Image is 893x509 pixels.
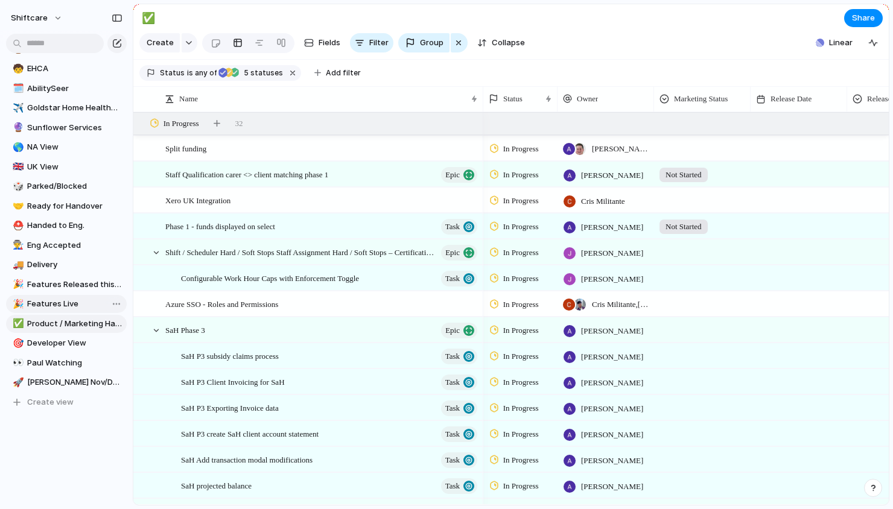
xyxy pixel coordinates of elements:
span: 5 [240,68,250,77]
a: 🎉Features Released this week [6,276,127,294]
div: ⛑️ [13,219,21,233]
div: 🔮 [13,121,21,134]
button: Filter [350,33,393,52]
button: 👀 [11,357,23,369]
span: Phase 1 - funds displayed on select [165,219,275,233]
span: Create [147,37,174,49]
span: In Progress [503,454,539,466]
div: ✅Product / Marketing Handover [6,315,127,333]
button: Task [441,219,477,235]
div: 👀 [13,356,21,370]
span: AbilitySeer [27,83,122,95]
button: 🤝 [11,200,23,212]
button: Task [441,478,477,494]
span: In Progress [503,350,539,362]
button: 🚚 [11,259,23,271]
span: Developer View [27,337,122,349]
a: 🎯Developer View [6,334,127,352]
a: 🤝Ready for Handover [6,197,127,215]
button: 🎲 [11,180,23,192]
button: Group [398,33,450,52]
span: Epic [445,244,460,261]
span: Eng Accepted [27,239,122,251]
div: 🚀[PERSON_NAME] Nov/Dec List [6,373,127,391]
span: Task [445,426,460,443]
div: 🇬🇧 [13,160,21,174]
div: 🎉Features Live [6,295,127,313]
div: ✈️ [13,101,21,115]
button: 🎉 [11,279,23,291]
span: In Progress [503,402,539,414]
span: Xero UK Integration [165,193,230,207]
span: Task [445,452,460,469]
div: 🌎 [13,141,21,154]
div: 🔮Sunflower Services [6,119,127,137]
span: In Progress [503,169,539,181]
button: 🔮 [11,122,23,134]
span: Cris Militante , [PERSON_NAME] [592,299,649,311]
span: [PERSON_NAME] [581,429,643,441]
span: [PERSON_NAME] [581,273,643,285]
span: In Progress [503,221,539,233]
span: Features Live [27,298,122,310]
span: Ready for Handover [27,200,122,212]
span: In Progress [503,428,539,440]
span: [PERSON_NAME] [581,247,643,259]
span: 32 [235,118,243,130]
span: Sunflower Services [27,122,122,134]
span: Parked/Blocked [27,180,122,192]
span: NA View [27,141,122,153]
a: 👨‍🏭Eng Accepted [6,236,127,255]
a: 🇬🇧UK View [6,158,127,176]
a: 🌎NA View [6,138,127,156]
a: 🗓️AbilitySeer [6,80,127,98]
button: ⛑️ [11,220,23,232]
div: 🎉 [13,297,21,311]
button: Fields [299,33,345,52]
button: Epic [441,167,477,183]
button: Create view [6,393,127,411]
span: Status [160,68,185,78]
span: SaH Phase 3 [165,323,205,337]
span: Delivery [27,259,122,271]
span: In Progress [503,299,539,311]
button: 🚀 [11,376,23,388]
span: In Progress [503,143,539,155]
a: 🎲Parked/Blocked [6,177,127,195]
span: Task [445,218,460,235]
span: In Progress [503,195,539,207]
span: Features Released this week [27,279,122,291]
span: [PERSON_NAME] [581,221,643,233]
span: Shift / Scheduler Hard / Soft Stops Staff Assignment Hard / Soft Stops – Certifications + Hourly ... [165,245,437,259]
span: SaH P3 subsidy claims process [181,349,279,362]
span: Azure SSO - Roles and Permissions [165,297,278,311]
span: [PERSON_NAME] [581,481,643,493]
span: Task [445,348,460,365]
div: 🎯 [13,337,21,350]
span: Not Started [666,221,702,233]
span: Goldstar Home Healthcare [27,102,122,114]
span: UK View [27,161,122,173]
button: Share [844,9,883,27]
button: Epic [441,323,477,338]
span: Not Started [666,169,702,181]
span: Collapse [492,37,525,49]
span: In Progress [503,247,539,259]
button: 🇬🇧 [11,161,23,173]
span: Marketing Status [674,93,728,105]
button: Add filter [307,65,368,81]
span: [PERSON_NAME] [581,325,643,337]
span: Filter [369,37,389,49]
button: Task [441,349,477,364]
span: Cris Militante [581,195,625,207]
a: 🚚Delivery [6,256,127,274]
button: 🎉 [11,298,23,310]
button: 🎯 [11,337,23,349]
span: In Progress [164,118,199,130]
